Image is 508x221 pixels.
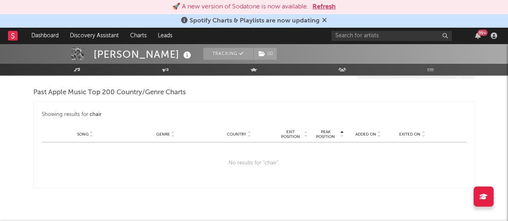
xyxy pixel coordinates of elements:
span: Exit Position [278,130,303,139]
button: (1) [254,48,277,60]
span: Spotify Charts & Playlists are now updating [190,18,320,24]
span: Exited On [399,132,420,137]
div: [PERSON_NAME] [94,48,193,61]
span: ( 1 ) [253,48,277,60]
button: Tracking [203,48,253,60]
div: chair [90,110,102,120]
span: Genre [156,132,170,137]
span: Country [227,132,246,137]
a: Discovery Assistant [64,28,124,44]
span: Added On [355,132,376,137]
button: 99+ [475,32,481,39]
button: Refresh [312,2,336,12]
span: Song [77,132,89,137]
span: Dismiss [322,18,327,24]
a: Charts [124,28,152,44]
a: Leads [152,28,178,44]
div: No results for " chair ". [42,142,467,184]
div: Showing results for [42,110,467,120]
span: Past Apple Music Top 200 Country/Genre Charts [33,88,186,97]
span: Peak Position [312,130,339,139]
div: 99 + [477,30,488,36]
input: Search for artists [331,31,452,41]
a: Dashboard [26,28,64,44]
div: 🚀 A new version of Sodatone is now available. [172,2,308,12]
